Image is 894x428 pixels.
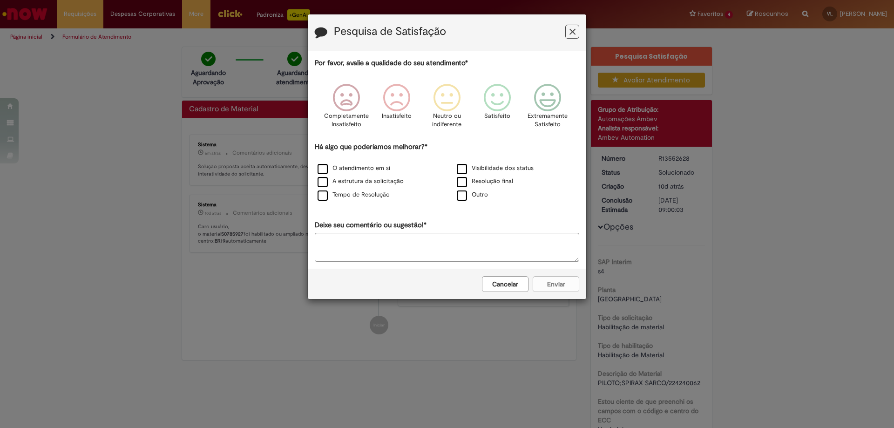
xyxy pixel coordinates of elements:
[457,177,513,186] label: Resolução final
[322,77,370,141] div: Completamente Insatisfeito
[315,58,468,68] label: Por favor, avalie a qualidade do seu atendimento*
[423,77,471,141] div: Neutro ou indiferente
[315,220,427,230] label: Deixe seu comentário ou sugestão!*
[318,177,404,186] label: A estrutura da solicitação
[373,77,420,141] div: Insatisfeito
[324,112,369,129] p: Completamente Insatisfeito
[318,190,390,199] label: Tempo de Resolução
[318,164,390,173] label: O atendimento em si
[457,164,534,173] label: Visibilidade dos status
[430,112,464,129] p: Neutro ou indiferente
[482,276,528,292] button: Cancelar
[382,112,412,121] p: Insatisfeito
[315,142,579,202] div: Há algo que poderíamos melhorar?*
[524,77,571,141] div: Extremamente Satisfeito
[457,190,488,199] label: Outro
[334,26,446,38] label: Pesquisa de Satisfação
[474,77,521,141] div: Satisfeito
[528,112,568,129] p: Extremamente Satisfeito
[484,112,510,121] p: Satisfeito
